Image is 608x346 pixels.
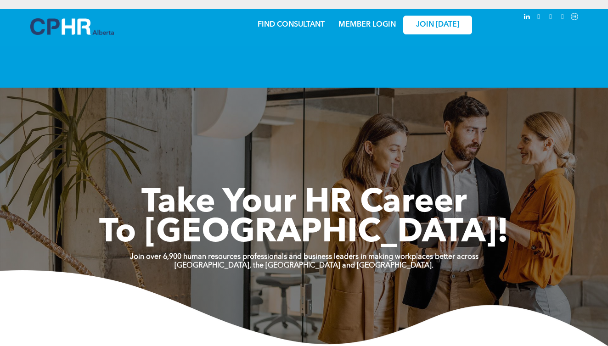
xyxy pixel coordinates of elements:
[99,217,509,250] span: To [GEOGRAPHIC_DATA]!
[141,187,467,220] span: Take Your HR Career
[258,21,325,28] a: FIND CONSULTANT
[522,11,532,24] a: linkedin
[403,16,472,34] a: JOIN [DATE]
[416,21,459,29] span: JOIN [DATE]
[569,11,580,24] a: Social network
[338,21,396,28] a: MEMBER LOGIN
[534,11,544,24] a: instagram
[130,253,479,261] strong: Join over 6,900 human resources professionals and business leaders in making workplaces better ac...
[175,262,433,269] strong: [GEOGRAPHIC_DATA], the [GEOGRAPHIC_DATA] and [GEOGRAPHIC_DATA].
[546,11,556,24] a: youtube
[30,18,114,35] img: A blue and white logo for cp alberta
[557,11,568,24] a: facebook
